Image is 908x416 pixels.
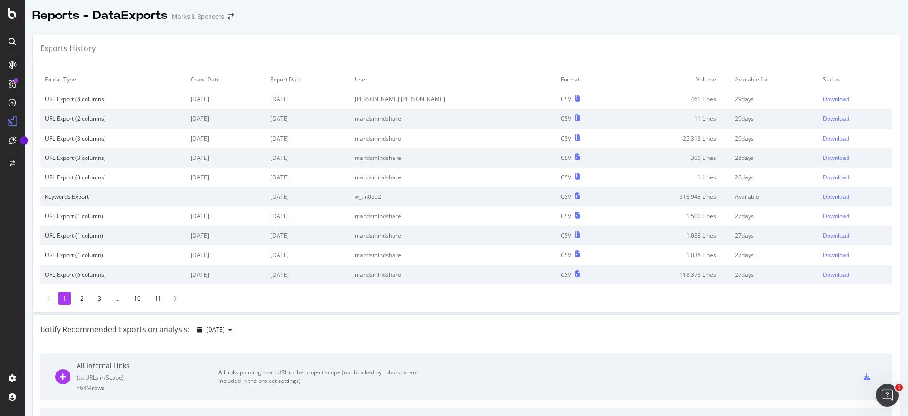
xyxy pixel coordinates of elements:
[186,226,266,245] td: [DATE]
[77,361,218,371] div: All Internal Links
[76,292,88,305] li: 2
[823,193,849,201] div: Download
[350,265,556,284] td: mandsmindshare
[350,70,556,89] td: User
[129,292,145,305] li: 10
[561,115,571,123] div: CSV
[818,70,892,89] td: Status
[45,173,181,181] div: URL Export (3 columns)
[616,129,730,148] td: 25,313 Lines
[266,187,350,206] td: [DATE]
[561,173,571,181] div: CSV
[266,109,350,128] td: [DATE]
[266,70,350,89] td: Export Date
[876,384,899,407] iframe: Intercom live chat
[616,70,730,89] td: Volume
[206,326,225,334] span: 2025 Aug. 9th
[735,193,813,201] div: Available
[730,109,818,128] td: 29 days
[561,154,571,162] div: CSV
[350,89,556,109] td: [PERSON_NAME].[PERSON_NAME]
[266,245,350,265] td: [DATE]
[730,129,818,148] td: 29 days
[561,134,571,142] div: CSV
[193,322,236,337] button: [DATE]
[730,245,818,265] td: 27 days
[350,109,556,128] td: mandsmindshare
[45,212,181,220] div: URL Export (1 column)
[823,173,888,181] a: Download
[864,373,870,380] div: csv-export
[561,231,571,239] div: CSV
[93,292,106,305] li: 3
[823,95,888,103] a: Download
[823,251,888,259] a: Download
[186,187,266,206] td: -
[561,95,571,103] div: CSV
[616,187,730,206] td: 318,948 Lines
[561,271,571,279] div: CSV
[350,129,556,148] td: mandsmindshare
[45,271,181,279] div: URL Export (6 columns)
[895,384,903,391] span: 1
[228,13,234,20] div: arrow-right-arrow-left
[823,231,888,239] a: Download
[266,148,350,168] td: [DATE]
[616,206,730,226] td: 1,500 Lines
[45,134,181,142] div: URL Export (3 columns)
[45,231,181,239] div: URL Export (1 column)
[730,70,818,89] td: Available for
[823,212,888,220] a: Download
[45,115,181,123] div: URL Export (2 columns)
[266,226,350,245] td: [DATE]
[186,168,266,187] td: [DATE]
[186,109,266,128] td: [DATE]
[40,324,190,335] div: Botify Recommended Exports on analysis:
[77,373,218,381] div: ( to URLs in Scope )
[45,154,181,162] div: URL Export (3 columns)
[616,168,730,187] td: 1 Lines
[58,292,71,305] li: 1
[266,206,350,226] td: [DATE]
[730,89,818,109] td: 29 days
[561,193,571,201] div: CSV
[823,115,849,123] div: Download
[172,12,224,21] div: Marks & Spencers
[150,292,166,305] li: 11
[823,251,849,259] div: Download
[823,173,849,181] div: Download
[186,70,266,89] td: Crawl Date
[616,148,730,168] td: 300 Lines
[77,384,218,392] div: = 64M rows
[350,226,556,245] td: mandsmindshare
[823,193,888,201] a: Download
[730,226,818,245] td: 27 days
[350,206,556,226] td: mandsmindshare
[218,368,431,385] div: All links pointing to an URL in the project scope (not blocked by robots.txt and included in the ...
[186,265,266,284] td: [DATE]
[561,212,571,220] div: CSV
[186,245,266,265] td: [DATE]
[730,168,818,187] td: 28 days
[20,136,28,145] div: Tooltip anchor
[823,271,849,279] div: Download
[350,148,556,168] td: mandsmindshare
[823,212,849,220] div: Download
[350,187,556,206] td: w_tin0502
[823,134,849,142] div: Download
[186,89,266,109] td: [DATE]
[823,115,888,123] a: Download
[616,265,730,284] td: 118,373 Lines
[730,206,818,226] td: 27 days
[45,95,181,103] div: URL Export (8 columns)
[40,70,186,89] td: Export Type
[266,129,350,148] td: [DATE]
[730,148,818,168] td: 28 days
[350,245,556,265] td: mandsmindshare
[350,168,556,187] td: mandsmindshare
[823,231,849,239] div: Download
[616,89,730,109] td: 461 Lines
[556,70,616,89] td: Format
[45,251,181,259] div: URL Export (1 column)
[186,148,266,168] td: [DATE]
